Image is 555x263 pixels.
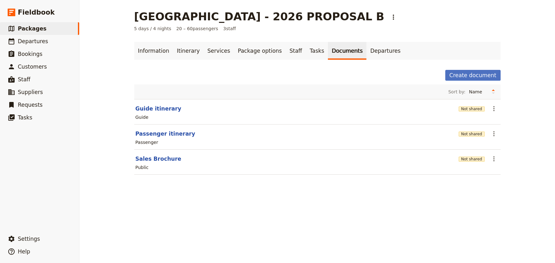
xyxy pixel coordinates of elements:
span: Sort by: [448,89,465,95]
span: Fieldbook [18,8,55,17]
span: Customers [18,64,47,70]
span: 5 days / 4 nights [134,25,171,32]
span: Tasks [18,114,32,121]
button: Not shared [459,131,485,137]
button: Actions [489,128,499,139]
a: Information [134,42,173,60]
button: Create document [445,70,501,81]
button: Sales Brochure [135,155,181,163]
span: Departures [18,38,48,44]
span: Suppliers [18,89,43,95]
span: Settings [18,236,40,242]
button: Not shared [459,157,485,162]
button: Guide itinerary [135,105,181,112]
a: Package options [234,42,286,60]
button: Not shared [459,106,485,111]
span: Help [18,248,30,255]
a: Tasks [306,42,328,60]
button: Actions [388,12,399,23]
span: 3 staff [223,25,236,32]
span: Staff [18,76,31,83]
button: Actions [489,153,499,164]
div: Passenger [135,139,158,145]
span: 20 – 60 passengers [176,25,218,32]
button: Passenger itinerary [135,130,195,138]
a: Services [204,42,234,60]
a: Staff [286,42,306,60]
span: Packages [18,25,46,32]
button: Change sort direction [489,87,498,97]
span: Bookings [18,51,42,57]
button: Actions [489,103,499,114]
a: Documents [328,42,366,60]
select: Sort by: [466,87,489,97]
div: Guide [135,114,149,120]
div: Public [135,164,149,171]
span: Requests [18,102,43,108]
a: Itinerary [173,42,204,60]
h1: [GEOGRAPHIC_DATA] - 2026 PROPOSAL B [134,10,385,23]
a: Departures [366,42,404,60]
